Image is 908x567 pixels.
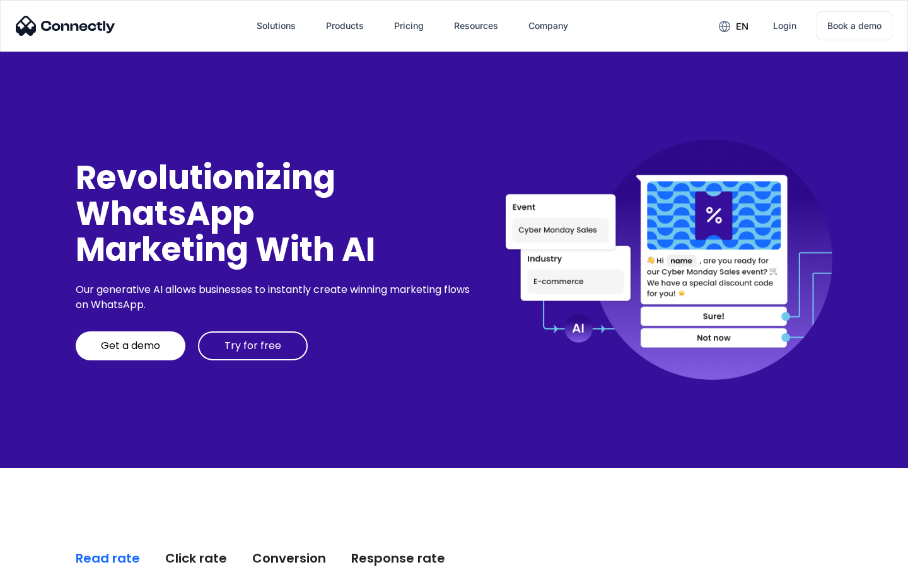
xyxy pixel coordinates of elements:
a: Pricing [384,11,434,41]
div: Conversion [252,549,326,567]
div: Pricing [394,17,424,35]
div: Resources [454,17,498,35]
div: Our generative AI allows businesses to instantly create winning marketing flows on WhatsApp. [76,282,474,312]
div: Solutions [257,17,296,35]
a: Try for free [198,331,308,360]
div: Company [528,17,568,35]
div: Revolutionizing WhatsApp Marketing With AI [76,159,474,268]
div: Login [773,17,796,35]
a: Login [763,11,806,41]
div: Response rate [351,549,445,567]
a: Get a demo [76,331,185,360]
a: Book a demo [817,11,892,40]
div: Products [326,17,364,35]
div: Get a demo [101,340,160,352]
img: Connectly Logo [16,16,115,36]
div: en [736,18,748,35]
div: Try for free [224,340,281,352]
div: Click rate [165,549,227,567]
div: Read rate [76,549,140,567]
